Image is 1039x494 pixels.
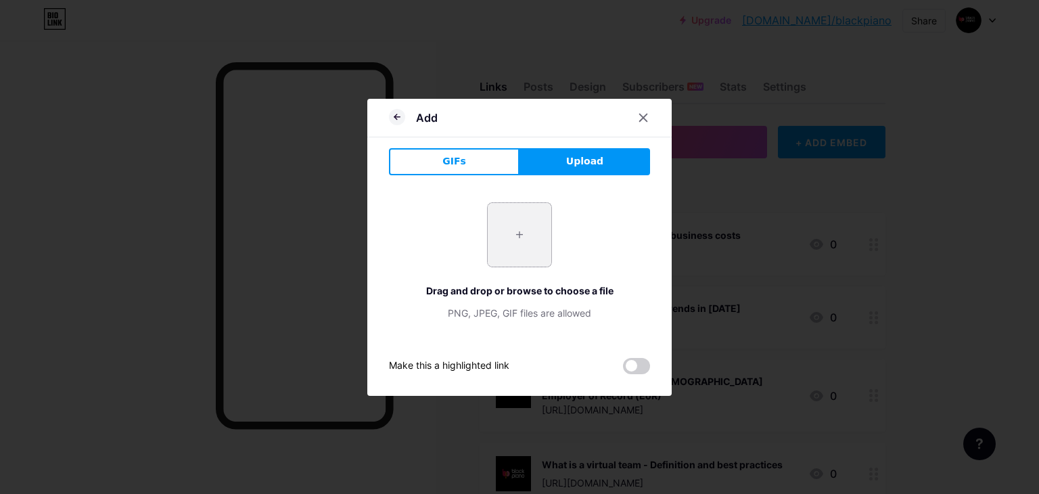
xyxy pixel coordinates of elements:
div: Make this a highlighted link [389,358,509,374]
span: Upload [566,154,603,169]
div: Drag and drop or browse to choose a file [389,284,650,298]
div: PNG, JPEG, GIF files are allowed [389,306,650,320]
div: Add [416,110,438,126]
button: Upload [519,148,650,175]
span: GIFs [442,154,466,169]
button: GIFs [389,148,519,175]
